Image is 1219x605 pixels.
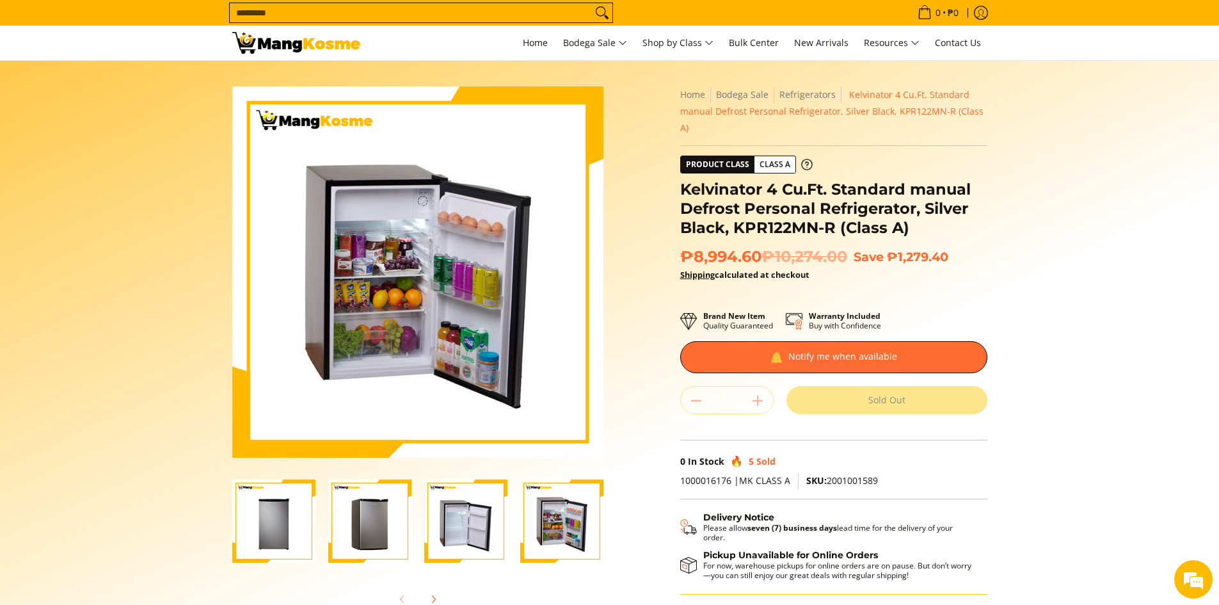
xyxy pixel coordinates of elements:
[809,311,880,321] strong: Warranty Included
[749,455,754,467] span: 5
[703,523,975,542] p: Please allow lead time for the delivery of your order.
[703,549,878,561] strong: Pickup Unavailable for Online Orders
[328,480,411,563] img: Kelvinator 4 Cu.Ft. Standard manual Defrost Personal Refrigerator, Silver Black, KPR122MN-R (Clas...
[592,3,612,22] button: Search
[779,88,836,101] a: Refrigerators
[703,561,975,580] p: For now, warehouse pickups for online orders are on pause. But don’t worry—you can still enjoy ou...
[754,157,795,173] span: Class A
[232,480,315,563] img: Kelvinator 4 Cu.Ft. Standard manual Defrost Personal Refrigerator, Silver Black, KPR122MN-R (Clas...
[935,36,981,49] span: Contact Us
[703,512,774,523] strong: Delivery Notice
[520,480,603,563] img: Kelvinator 4 Cu.Ft. Standard manual Defrost Personal Refrigerator, Silver Black, KPR122MN-R (Clas...
[747,522,837,533] strong: seven (7) business days
[806,474,878,487] span: 2001001589
[680,269,809,280] strong: calculated at checkout
[680,156,813,173] a: Product Class Class A
[680,88,705,101] a: Home
[680,247,847,266] span: ₱8,994.60
[857,26,926,60] a: Resources
[934,8,943,17] span: 0
[557,26,633,60] a: Bodega Sale
[887,249,948,264] span: ₱1,279.40
[516,26,554,60] a: Home
[716,88,769,101] a: Bodega Sale
[424,480,507,563] img: Kelvinator 4 Cu.Ft. Standard manual Defrost Personal Refrigerator, Silver Black, KPR122MN-R (Clas...
[703,311,773,330] p: Quality Guaranteed
[946,8,960,17] span: ₱0
[864,35,920,51] span: Resources
[680,512,975,543] button: Shipping & Delivery
[680,180,987,238] h1: Kelvinator 4 Cu.Ft. Standard manual Defrost Personal Refrigerator, Silver Black, KPR122MN-R (Clas...
[232,32,360,54] img: Kelvinator 4 Cu.Ft. Standard manual Defrost Personal Refrigerator, Sil | Mang Kosme
[680,269,715,280] a: Shipping
[756,455,776,467] span: Sold
[642,35,713,51] span: Shop by Class
[914,6,962,20] span: •
[794,36,849,49] span: New Arrivals
[680,88,984,134] span: Kelvinator 4 Cu.Ft. Standard manual Defrost Personal Refrigerator, Silver Black, KPR122MN-R (Clas...
[806,474,827,487] span: SKU:
[680,474,790,487] span: 1000016176 |MK CLASS A
[373,26,987,60] nav: Main Menu
[729,36,779,49] span: Bulk Center
[688,455,724,467] span: In Stock
[523,36,548,49] span: Home
[788,26,855,60] a: New Arrivals
[722,26,785,60] a: Bulk Center
[681,156,754,173] span: Product Class
[761,247,847,266] del: ₱10,274.00
[232,86,603,458] img: Kelvinator 4 Cu.Ft. Standard manual Defrost Personal Refrigerator, Silver Black, KPR122MN-R (Clas...
[703,311,765,321] strong: Brand New Item
[928,26,987,60] a: Contact Us
[563,35,627,51] span: Bodega Sale
[636,26,720,60] a: Shop by Class
[809,311,881,330] p: Buy with Confidence
[854,249,884,264] span: Save
[680,86,987,136] nav: Breadcrumbs
[680,455,685,467] span: 0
